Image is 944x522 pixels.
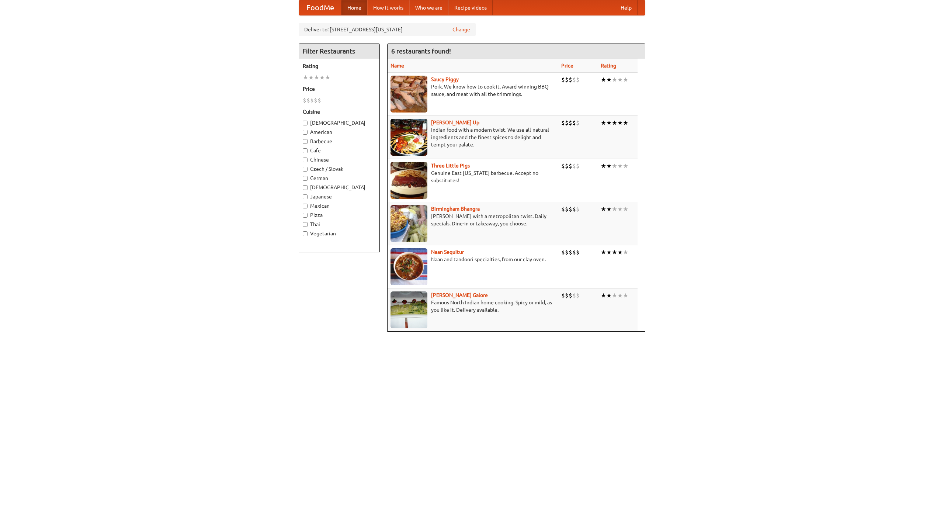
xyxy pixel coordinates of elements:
[572,162,576,170] li: $
[623,76,628,84] li: ★
[601,248,606,256] li: ★
[391,162,427,199] img: littlepigs.jpg
[601,119,606,127] li: ★
[576,119,580,127] li: $
[314,96,317,104] li: $
[565,291,569,300] li: $
[299,44,379,59] h4: Filter Restaurants
[617,205,623,213] li: ★
[303,194,308,199] input: Japanese
[612,205,617,213] li: ★
[319,73,325,82] li: ★
[303,176,308,181] input: German
[601,63,616,69] a: Rating
[601,162,606,170] li: ★
[572,248,576,256] li: $
[576,205,580,213] li: $
[391,83,555,98] p: Pork. We know how to cook it. Award-winning BBQ sauce, and meat with all the trimmings.
[303,202,376,210] label: Mexican
[569,119,572,127] li: $
[391,291,427,328] img: currygalore.jpg
[314,73,319,82] li: ★
[303,231,308,236] input: Vegetarian
[612,291,617,300] li: ★
[299,0,341,15] a: FoodMe
[572,76,576,84] li: $
[391,248,427,285] img: naansequitur.jpg
[601,291,606,300] li: ★
[615,0,638,15] a: Help
[565,76,569,84] li: $
[391,76,427,113] img: saucy.jpg
[431,76,459,82] a: Saucy Piggy
[303,193,376,200] label: Japanese
[565,162,569,170] li: $
[303,138,376,145] label: Barbecue
[391,63,404,69] a: Name
[561,205,565,213] li: $
[448,0,493,15] a: Recipe videos
[431,249,464,255] a: Naan Sequitur
[606,248,612,256] li: ★
[612,119,617,127] li: ★
[561,248,565,256] li: $
[606,76,612,84] li: ★
[576,291,580,300] li: $
[606,205,612,213] li: ★
[606,162,612,170] li: ★
[601,205,606,213] li: ★
[303,147,376,154] label: Cafe
[391,299,555,314] p: Famous North Indian home cooking. Spicy or mild, as you like it. Delivery available.
[431,292,488,298] a: [PERSON_NAME] Galore
[303,230,376,237] label: Vegetarian
[310,96,314,104] li: $
[623,119,628,127] li: ★
[612,162,617,170] li: ★
[303,148,308,153] input: Cafe
[303,204,308,208] input: Mexican
[341,0,367,15] a: Home
[623,162,628,170] li: ★
[561,291,565,300] li: $
[303,130,308,135] input: American
[391,212,555,227] p: [PERSON_NAME] with a metropolitan twist. Daily specials. Dine-in or takeaway, you choose.
[303,221,376,228] label: Thai
[572,205,576,213] li: $
[367,0,409,15] a: How it works
[601,76,606,84] li: ★
[303,128,376,136] label: American
[303,184,376,191] label: [DEMOGRAPHIC_DATA]
[391,256,555,263] p: Naan and tandoori specialties, from our clay oven.
[306,96,310,104] li: $
[303,174,376,182] label: German
[623,291,628,300] li: ★
[612,76,617,84] li: ★
[303,73,308,82] li: ★
[299,23,476,36] div: Deliver to: [STREET_ADDRESS][US_STATE]
[391,205,427,242] img: bhangra.jpg
[452,26,470,33] a: Change
[317,96,321,104] li: $
[391,48,451,55] ng-pluralize: 6 restaurants found!
[391,119,427,156] img: curryup.jpg
[606,291,612,300] li: ★
[561,162,565,170] li: $
[623,205,628,213] li: ★
[303,165,376,173] label: Czech / Slovak
[617,119,623,127] li: ★
[561,76,565,84] li: $
[565,248,569,256] li: $
[303,85,376,93] h5: Price
[565,119,569,127] li: $
[308,73,314,82] li: ★
[303,185,308,190] input: [DEMOGRAPHIC_DATA]
[431,120,479,125] a: [PERSON_NAME] Up
[303,96,306,104] li: $
[303,213,308,218] input: Pizza
[569,248,572,256] li: $
[303,108,376,115] h5: Cuisine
